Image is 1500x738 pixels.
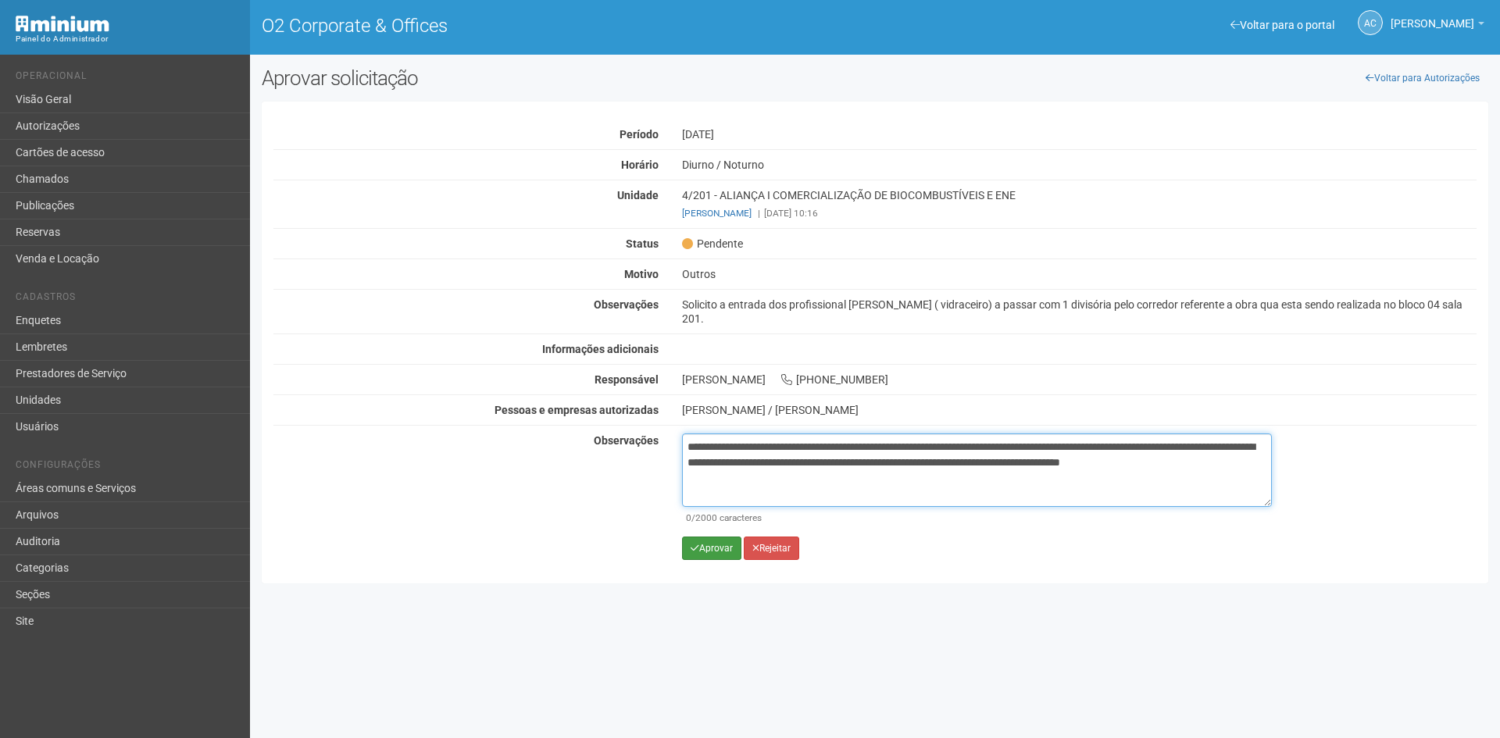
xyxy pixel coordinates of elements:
span: Ana Carla de Carvalho Silva [1391,2,1474,30]
button: Aprovar [682,537,741,560]
strong: Observações [594,434,659,447]
div: [PERSON_NAME] / [PERSON_NAME] [682,403,1477,417]
strong: Horário [621,159,659,171]
div: /2000 caracteres [686,511,1268,525]
a: Voltar para o portal [1230,19,1334,31]
strong: Unidade [617,189,659,201]
h2: Aprovar solicitação [262,66,863,90]
span: 0 [686,512,691,523]
div: [DATE] 10:16 [682,206,1477,220]
div: Solicito a entrada dos profissional [PERSON_NAME] ( vidraceiro) a passar com 1 divisória pelo cor... [670,298,1488,326]
h1: O2 Corporate & Offices [262,16,863,36]
div: 4/201 - ALIANÇA I COMERCIALIZAÇÃO DE BIOCOMBUSTÍVEIS E ENE [670,188,1488,220]
a: [PERSON_NAME] [682,208,752,219]
button: Rejeitar [744,537,799,560]
strong: Período [620,128,659,141]
strong: Status [626,237,659,250]
strong: Informações adicionais [542,343,659,355]
span: Pendente [682,237,743,251]
div: Painel do Administrador [16,32,238,46]
span: | [758,208,760,219]
div: [DATE] [670,127,1488,141]
a: Voltar para Autorizações [1357,66,1488,90]
a: AC [1358,10,1383,35]
strong: Observações [594,298,659,311]
img: Minium [16,16,109,32]
div: [PERSON_NAME] [PHONE_NUMBER] [670,373,1488,387]
div: Outros [670,267,1488,281]
strong: Pessoas e empresas autorizadas [495,404,659,416]
li: Operacional [16,70,238,87]
li: Configurações [16,459,238,476]
strong: Responsável [595,373,659,386]
div: Diurno / Noturno [670,158,1488,172]
li: Cadastros [16,291,238,308]
strong: Motivo [624,268,659,280]
a: [PERSON_NAME] [1391,20,1484,32]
